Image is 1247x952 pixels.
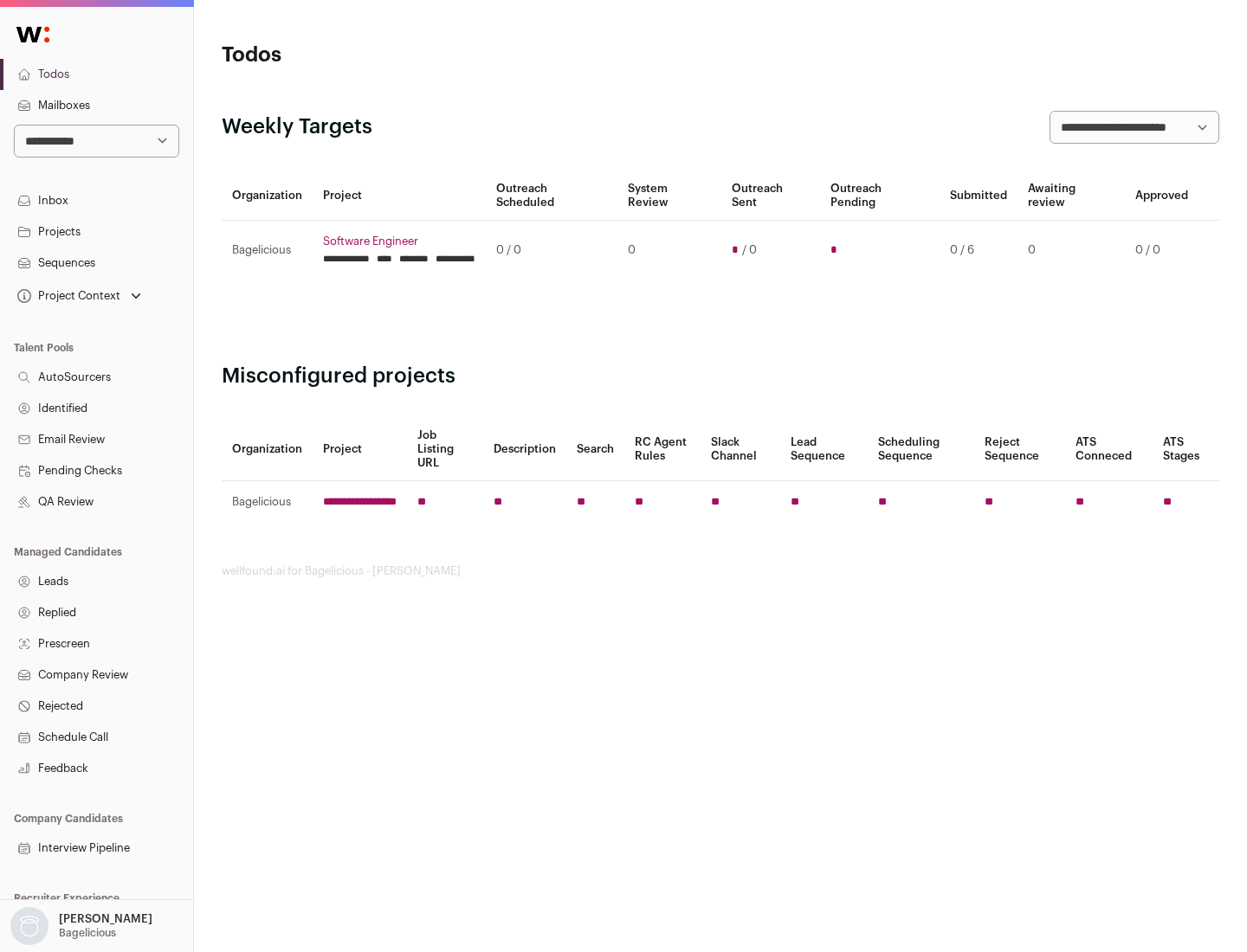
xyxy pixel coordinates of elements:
th: Project [313,171,486,221]
h2: Misconfigured projects [222,363,1219,390]
h2: Weekly Targets [222,113,372,141]
th: Organization [222,171,313,221]
th: Reject Sequence [974,418,1066,481]
td: 0 [1018,221,1125,280]
th: System Review [617,171,720,221]
td: 0 / 6 [940,221,1018,280]
td: Bagelicious [222,481,313,524]
div: Project Context [14,289,120,303]
th: Submitted [940,171,1018,221]
th: Outreach Scheduled [486,171,617,221]
button: Open dropdown [14,284,145,308]
img: Wellfound [7,17,59,52]
th: ATS Stages [1153,418,1219,481]
th: RC Agent Rules [624,418,700,481]
a: Software Engineer [323,235,475,248]
th: Approved [1125,171,1199,221]
th: Project [313,418,407,481]
th: Scheduling Sequence [868,418,974,481]
td: 0 / 0 [486,221,617,280]
img: nopic.png [10,907,48,945]
p: Bagelicious [59,926,116,940]
td: Bagelicious [222,221,313,280]
span: / 0 [742,243,757,257]
h1: Todos [222,42,554,69]
td: 0 [617,221,720,280]
th: Search [566,418,624,481]
th: Awaiting review [1018,171,1125,221]
th: Description [483,418,566,481]
th: Outreach Sent [721,171,821,221]
footer: wellfound:ai for Bagelicious - [PERSON_NAME] [222,564,1219,578]
th: Organization [222,418,313,481]
th: Job Listing URL [407,418,483,481]
th: ATS Conneced [1065,418,1152,481]
p: [PERSON_NAME] [59,912,152,926]
td: 0 / 0 [1125,221,1199,280]
th: Slack Channel [701,418,780,481]
th: Outreach Pending [820,171,939,221]
th: Lead Sequence [780,418,868,481]
button: Open dropdown [7,907,156,945]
